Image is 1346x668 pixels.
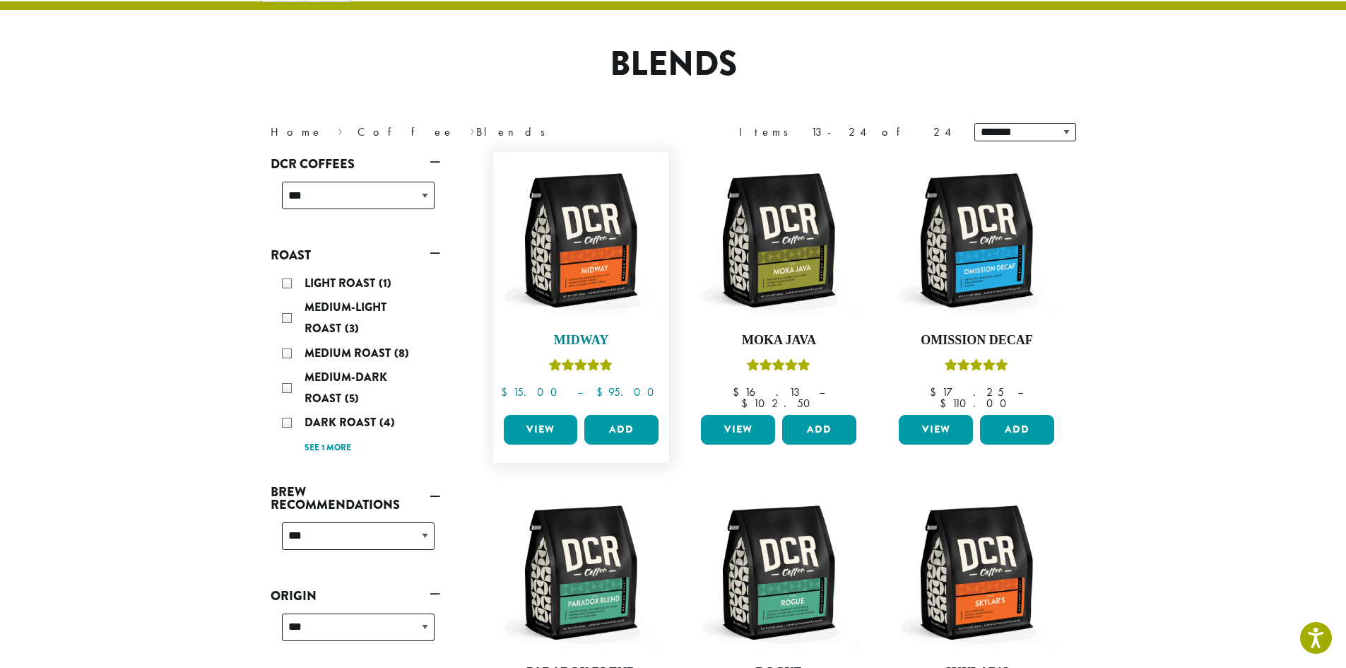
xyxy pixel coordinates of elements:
[501,385,513,399] span: $
[895,159,1058,409] a: Omission DecafRated 4.33 out of 5
[271,517,440,567] div: Brew Recommendations
[697,491,860,654] img: DCR-12oz-Rogue-Stock-scaled.png
[945,357,1008,378] div: Rated 4.33 out of 5
[596,385,661,399] bdi: 95.00
[980,415,1054,445] button: Add
[584,415,659,445] button: Add
[271,267,440,463] div: Roast
[940,396,1013,411] bdi: 110.00
[500,333,663,348] h4: Midway
[271,584,440,608] a: Origin
[697,333,860,348] h4: Moka Java
[305,369,387,406] span: Medium-Dark Roast
[345,320,359,336] span: (3)
[930,385,1004,399] bdi: 17.25
[271,124,652,141] nav: Breadcrumb
[271,176,440,226] div: DCR Coffees
[899,415,973,445] a: View
[470,119,475,141] span: ›
[358,124,454,139] a: Coffee
[379,275,391,291] span: (1)
[697,159,860,409] a: Moka JavaRated 5.00 out of 5
[501,385,564,399] bdi: 15.00
[895,491,1058,654] img: DCR-12oz-Skylars-Stock-scaled.png
[747,357,810,378] div: Rated 5.00 out of 5
[379,414,395,430] span: (4)
[697,159,860,322] img: DCR-12oz-Moka-Java-Stock-scaled.png
[271,480,440,517] a: Brew Recommendations
[500,159,662,322] img: DCR-12oz-Midway-Stock-scaled.png
[741,396,753,411] span: $
[549,357,613,378] div: Rated 5.00 out of 5
[577,385,583,399] span: –
[394,345,409,361] span: (8)
[305,414,379,430] span: Dark Roast
[345,390,359,406] span: (5)
[271,152,440,176] a: DCR Coffees
[271,124,323,139] a: Home
[701,415,775,445] a: View
[500,159,663,409] a: MidwayRated 5.00 out of 5
[1017,385,1023,399] span: –
[338,119,343,141] span: ›
[504,415,578,445] a: View
[940,396,952,411] span: $
[305,345,394,361] span: Medium Roast
[930,385,942,399] span: $
[305,275,379,291] span: Light Roast
[500,491,662,654] img: DCR-12oz-Paradox-Blend-Stock-scaled.png
[741,396,817,411] bdi: 102.50
[819,385,825,399] span: –
[305,299,386,336] span: Medium-Light Roast
[733,385,745,399] span: $
[596,385,608,399] span: $
[271,608,440,658] div: Origin
[271,243,440,267] a: Roast
[739,124,953,141] div: Items 13-24 of 24
[260,44,1087,85] h1: Blends
[895,159,1058,322] img: DCR-12oz-Omission-Decaf-scaled.png
[782,415,856,445] button: Add
[733,385,805,399] bdi: 16.13
[895,333,1058,348] h4: Omission Decaf
[305,441,351,455] a: See 1 more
